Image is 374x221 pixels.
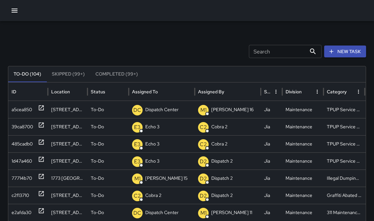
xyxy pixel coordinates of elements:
[12,101,32,118] div: a5cea850
[313,87,322,96] button: Division column menu
[323,135,365,152] div: TPUP Service Requested
[134,192,141,200] p: C2
[133,209,141,217] p: DC
[261,187,282,204] div: Jia
[132,89,158,95] div: Assigned To
[282,204,323,221] div: Maintenance
[48,187,87,204] div: 440 11th Street
[12,204,31,221] div: e2afda30
[12,89,16,95] div: ID
[282,118,323,135] div: Maintenance
[200,209,207,217] p: M1
[8,66,47,82] button: To-Do (104)
[91,204,104,221] p: To-Do
[282,135,323,152] div: Maintenance
[134,123,141,131] p: E3
[261,135,282,152] div: Jia
[200,141,207,148] p: C2
[211,204,252,221] p: [PERSON_NAME] 11
[323,170,365,187] div: Illegal Dumping Removed
[211,118,227,135] p: Cobra 2
[354,87,363,96] button: Category column menu
[12,153,32,170] div: 1d47a460
[282,152,323,170] div: Maintenance
[134,141,141,148] p: E3
[323,187,365,204] div: Graffiti Abated Large
[211,153,233,170] p: Dispatch 2
[48,152,87,170] div: 1225 Franklin Street
[134,158,141,166] p: E3
[211,101,254,118] p: [PERSON_NAME] 16
[323,152,365,170] div: TPUP Service Requested
[211,187,233,204] p: Dispatch 2
[91,153,104,170] p: To-Do
[261,101,282,118] div: Jia
[324,46,366,58] button: New Task
[145,204,179,221] p: Dispatch Center
[145,136,159,152] p: Echo 3
[48,101,87,118] div: 1508 15th Street
[200,175,207,183] p: D2
[48,135,87,152] div: 1707 Webster Street
[91,89,105,95] div: Status
[12,118,33,135] div: 39ca8700
[12,187,29,204] div: c2f13710
[323,101,365,118] div: TPUP Service Requested
[261,204,282,221] div: Jia
[211,136,227,152] p: Cobra 2
[145,101,179,118] p: Dispatch Center
[133,106,141,114] p: DC
[145,153,159,170] p: Echo 3
[261,170,282,187] div: Jia
[91,136,104,152] p: To-Do
[271,87,281,96] button: Source column menu
[90,66,143,82] button: Completed (99+)
[12,170,32,187] div: 77714b70
[145,170,187,187] p: [PERSON_NAME] 15
[48,118,87,135] div: 1515 Webster Street
[200,106,207,114] p: M1
[91,118,104,135] p: To-Do
[91,101,104,118] p: To-Do
[323,118,365,135] div: TPUP Service Requested
[327,89,347,95] div: Category
[323,204,365,221] div: 311 Maintenance Related Issue Reported
[47,66,90,82] button: Skipped (99+)
[91,170,104,187] p: To-Do
[145,118,159,135] p: Echo 3
[200,158,207,166] p: D2
[51,89,70,95] div: Location
[12,136,33,152] div: 485cadb0
[91,187,104,204] p: To-Do
[145,187,161,204] p: Cobra 2
[48,204,87,221] div: 100 Bay Place
[264,89,271,95] div: Source
[261,152,282,170] div: Jia
[200,123,207,131] p: C2
[282,170,323,187] div: Maintenance
[134,175,141,183] p: M1
[282,101,323,118] div: Maintenance
[200,192,207,200] p: D2
[211,170,233,187] p: Dispatch 2
[282,187,323,204] div: Maintenance
[198,89,224,95] div: Assigned By
[48,170,87,187] div: 1773 Broadway
[261,118,282,135] div: Jia
[286,89,302,95] div: Division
